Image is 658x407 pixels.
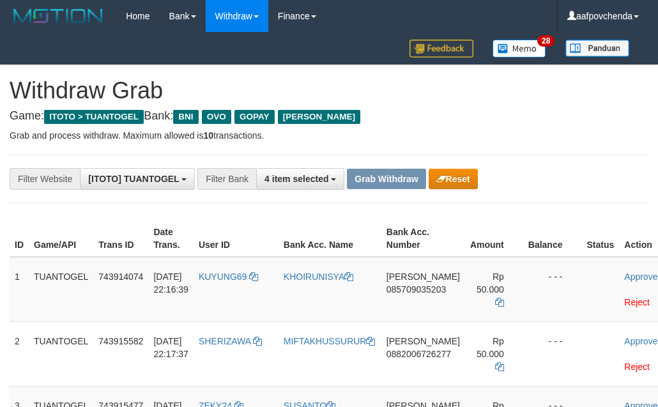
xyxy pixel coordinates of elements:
[98,272,143,282] span: 743914074
[29,321,93,386] td: TUANTOGEL
[10,6,107,26] img: MOTION_logo.png
[10,168,80,190] div: Filter Website
[202,110,231,124] span: OVO
[10,78,648,104] h1: Withdraw Grab
[537,35,555,47] span: 28
[284,272,353,282] a: KHOIRUNISYA
[624,272,657,282] a: Approve
[386,284,446,295] span: Copy 085709035203 to clipboard
[386,349,451,359] span: Copy 0882006726277 to clipboard
[582,220,620,257] th: Status
[495,362,504,372] a: Copy 50000 to clipboard
[98,336,143,346] span: 743915582
[381,220,465,257] th: Bank Acc. Number
[565,40,629,57] img: panduan.png
[493,40,546,58] img: Button%20Memo.svg
[10,257,29,322] td: 1
[10,321,29,386] td: 2
[199,272,258,282] a: KUYUNG69
[197,168,256,190] div: Filter Bank
[279,220,381,257] th: Bank Acc. Name
[386,336,460,346] span: [PERSON_NAME]
[495,297,504,307] a: Copy 50000 to clipboard
[523,257,582,322] td: - - -
[153,272,188,295] span: [DATE] 22:16:39
[483,32,556,65] a: 28
[153,336,188,359] span: [DATE] 22:17:37
[523,321,582,386] td: - - -
[264,174,328,184] span: 4 item selected
[477,336,504,359] span: Rp 50.000
[44,110,144,124] span: ITOTO > TUANTOGEL
[29,257,93,322] td: TUANTOGEL
[409,40,473,58] img: Feedback.jpg
[624,336,657,346] a: Approve
[199,272,247,282] span: KUYUNG69
[29,220,93,257] th: Game/API
[624,297,650,307] a: Reject
[256,168,344,190] button: 4 item selected
[10,220,29,257] th: ID
[477,272,504,295] span: Rp 50.000
[88,174,179,184] span: [ITOTO] TUANTOGEL
[429,169,478,189] button: Reset
[93,220,148,257] th: Trans ID
[234,110,275,124] span: GOPAY
[148,220,194,257] th: Date Trans.
[199,336,262,346] a: SHERIZAWA
[284,336,376,346] a: MIFTAKHUSSURUR
[173,110,198,124] span: BNI
[199,336,250,346] span: SHERIZAWA
[80,168,195,190] button: [ITOTO] TUANTOGEL
[10,129,648,142] p: Grab and process withdraw. Maximum allowed is transactions.
[194,220,279,257] th: User ID
[278,110,360,124] span: [PERSON_NAME]
[465,220,523,257] th: Amount
[203,130,213,141] strong: 10
[386,272,460,282] span: [PERSON_NAME]
[347,169,425,189] button: Grab Withdraw
[624,362,650,372] a: Reject
[523,220,582,257] th: Balance
[10,110,648,123] h4: Game: Bank:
